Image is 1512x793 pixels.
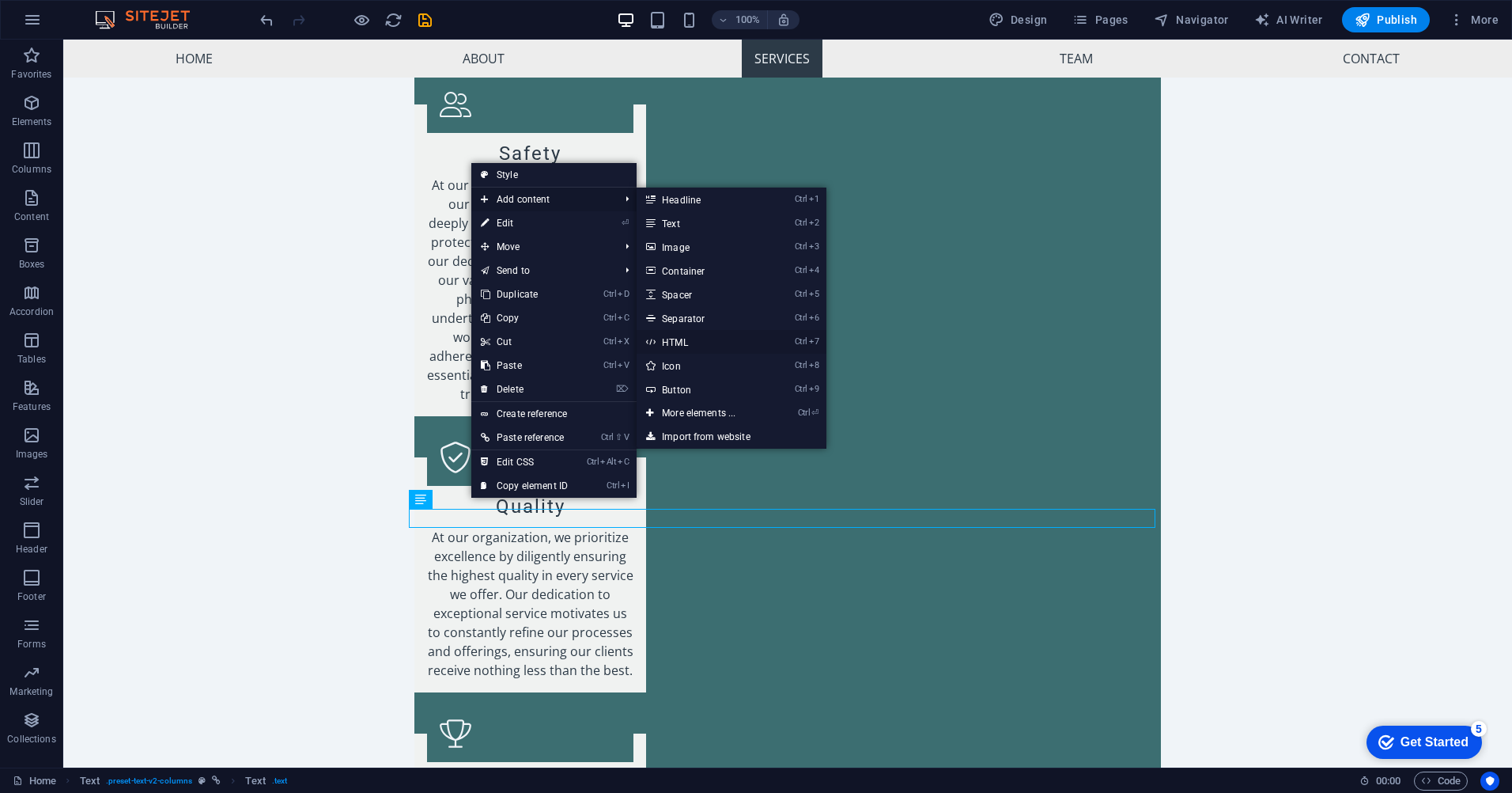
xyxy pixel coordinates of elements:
a: ⌦Delete [471,378,577,401]
i: V [624,432,629,442]
a: Ctrl8Icon [637,354,767,378]
i: C [618,457,629,467]
i: Ctrl [795,265,807,275]
i: Ctrl [587,457,599,467]
i: X [618,336,629,347]
p: Forms [17,638,46,651]
a: Ctrl7HTML [637,330,767,354]
button: Pages [1066,7,1134,32]
span: : [1387,775,1389,787]
i: On resize automatically adjust zoom level to fit chosen device. [777,13,791,27]
span: Add content [471,188,613,211]
button: Navigator [1147,7,1235,32]
a: Ctrl4Container [637,259,767,283]
a: CtrlCCopy [471,306,577,330]
p: Footer [17,590,46,603]
span: Click to select. Double-click to edit [245,772,265,791]
a: CtrlVPaste [471,354,577,378]
i: 5 [809,289,819,299]
i: This element is linked [212,776,221,785]
span: . text [272,772,287,791]
div: Design (Ctrl+Alt+Y) [982,7,1054,32]
img: Editor Logo [91,10,210,29]
i: This element is a customizable preset [198,776,206,785]
i: Ctrl [798,408,811,418]
i: Save (Ctrl+S) [416,11,434,29]
button: Publish [1342,7,1430,32]
i: Ctrl [795,336,807,347]
i: Undo: Change text (Ctrl+Z) [258,11,276,29]
div: Get Started 5 items remaining, 0% complete [7,8,123,41]
i: I [621,480,629,491]
i: Ctrl [603,336,616,347]
i: Ctrl [795,289,807,299]
i: ⏎ [622,218,629,228]
button: 100% [712,10,768,29]
a: Ctrl1Headline [637,188,767,211]
i: ⇧ [615,432,622,442]
p: Content [14,211,49,223]
button: save [415,10,434,29]
a: Style [471,163,637,187]
i: ⏎ [811,408,818,418]
h6: 100% [735,10,761,29]
h6: Session time [1359,772,1401,791]
i: Ctrl [603,289,616,299]
a: Click to cancel selection. Double-click to open Pages [13,772,56,791]
button: AI Writer [1248,7,1329,32]
span: Move [471,235,613,259]
p: Slider [20,495,44,508]
div: Get Started [41,17,109,32]
i: Ctrl [795,360,807,370]
a: CtrlXCut [471,330,577,354]
span: . preset-text-v2-columns [106,772,192,791]
i: 8 [809,360,819,370]
a: Ctrl3Image [637,235,767,259]
a: CtrlDDuplicate [471,283,577,306]
a: Ctrl9Button [637,378,767,401]
p: Tables [17,353,46,366]
i: Ctrl [603,360,616,370]
a: Ctrl⇧VPaste reference [471,426,577,450]
div: 5 [112,3,127,19]
span: Pages [1072,12,1128,28]
i: 7 [809,336,819,347]
i: Ctrl [795,241,807,252]
span: 00 00 [1376,772,1400,791]
p: Features [13,400,51,413]
i: Ctrl [607,480,619,491]
i: 3 [809,241,819,252]
a: Ctrl2Text [637,211,767,235]
i: ⌦ [616,384,629,394]
a: Create reference [471,402,637,426]
p: Images [16,448,48,461]
i: 2 [809,218,819,228]
button: More [1442,7,1505,32]
i: 6 [809,313,819,323]
a: Ctrl6Separator [637,306,767,330]
i: V [618,360,629,370]
i: Alt [600,457,616,467]
i: 1 [809,194,819,204]
p: Header [16,543,47,556]
a: Ctrl5Spacer [637,283,767,306]
span: Design [988,12,1048,28]
button: Code [1414,772,1468,791]
button: undo [257,10,276,29]
span: AI Writer [1254,12,1323,28]
span: Navigator [1154,12,1229,28]
p: Marketing [9,685,53,698]
a: CtrlAltCEdit CSS [471,450,577,474]
a: ⏎Edit [471,211,577,235]
p: Collections [7,733,55,746]
p: Boxes [19,258,45,271]
button: reload [384,10,403,29]
p: Accordion [9,305,54,318]
p: Elements [12,116,52,128]
p: Favorites [11,68,51,81]
i: Ctrl [601,432,614,442]
button: Usercentrics [1480,772,1499,791]
i: Reload page [384,11,403,29]
span: Click to select. Double-click to edit [80,772,100,791]
i: Ctrl [795,313,807,323]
